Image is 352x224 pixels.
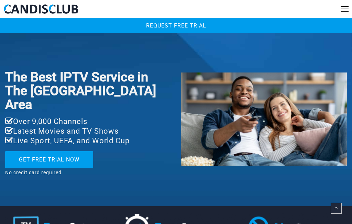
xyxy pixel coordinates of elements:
a: REQUEST FREE TRIAL [146,22,206,29]
span: GET FREE TRIAL NOW [19,156,79,163]
a: GET FREE TRIAL NOW [5,151,93,168]
span: No credit card required [5,170,62,175]
span: The Best IPTV Service in The [GEOGRAPHIC_DATA] Area [5,69,156,112]
img: CandisClub [3,4,79,15]
span: Over 9,000 Channels Latest Movies and TV Shows Live Sport, UEFA, and World Cup [5,117,130,145]
a: Back to top [331,203,342,214]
